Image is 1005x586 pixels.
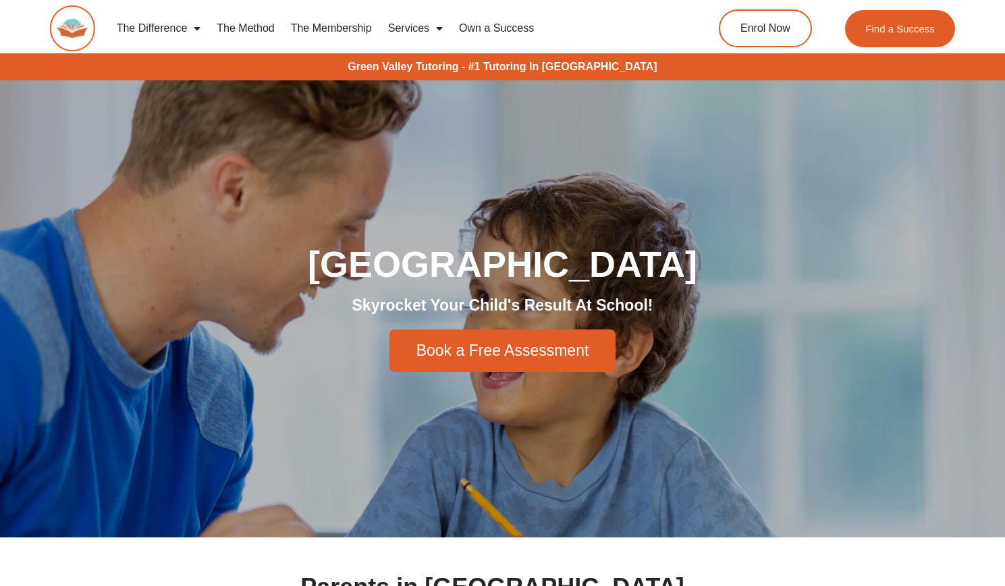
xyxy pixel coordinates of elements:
a: The Method [209,13,282,44]
span: Book a Free Assessment [416,343,589,358]
h2: Skyrocket Your Child's Result At School! [125,296,881,316]
a: Own a Success [451,13,542,44]
a: Enrol Now [719,9,812,47]
a: The Difference [109,13,209,44]
a: Find a Success [845,10,955,47]
a: Book a Free Assessment [389,329,616,372]
span: Find a Success [865,24,935,34]
a: Services [380,13,451,44]
a: The Membership [283,13,380,44]
nav: Menu [109,13,668,44]
h1: [GEOGRAPHIC_DATA] [125,246,881,282]
span: Enrol Now [740,23,790,34]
